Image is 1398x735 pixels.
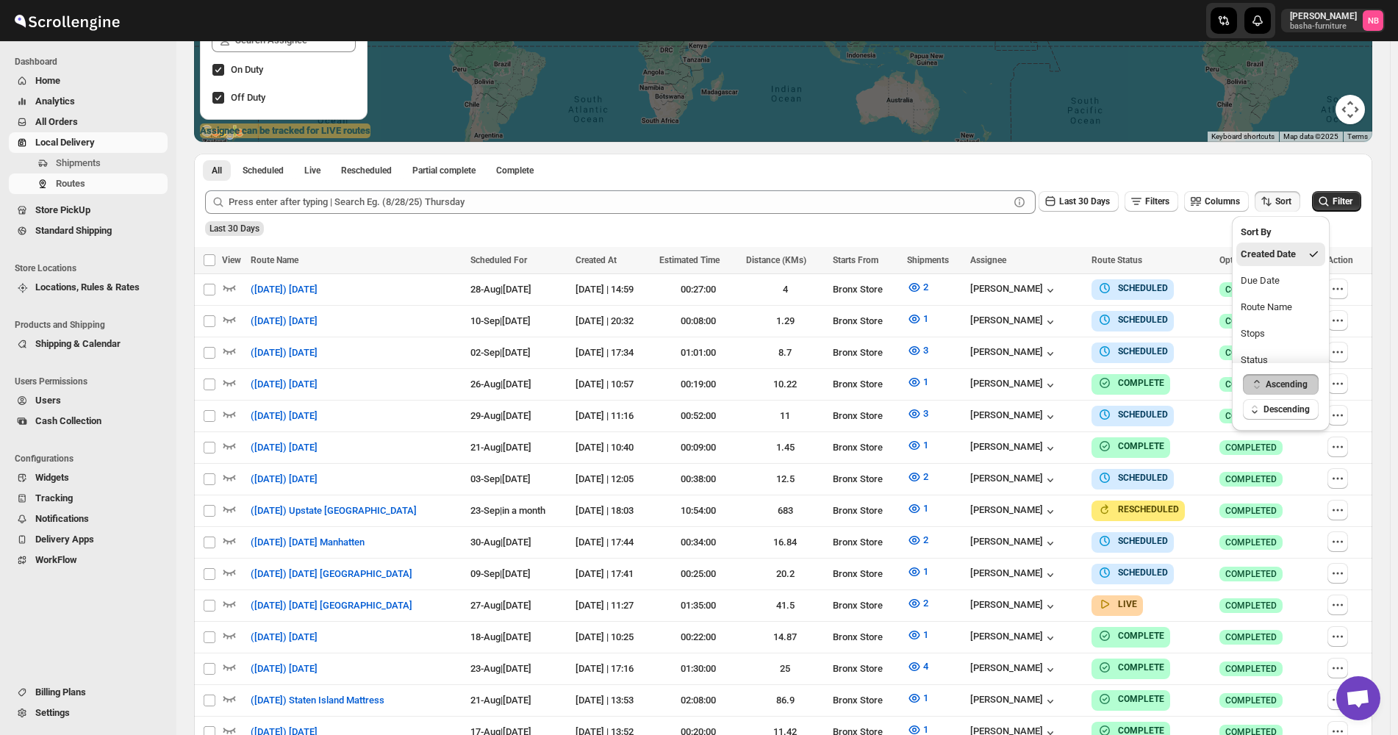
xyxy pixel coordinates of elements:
span: ([DATE]) [DATE] [251,377,318,392]
button: ([DATE]) Staten Island Mattress [242,689,393,712]
div: 1.45 [746,440,824,455]
div: [DATE] | 17:34 [576,345,650,360]
button: ([DATE]) [DATE] [242,657,326,681]
span: 1 [923,440,928,451]
button: SCHEDULED [1097,344,1168,359]
span: 28-Aug | [DATE] [470,284,531,295]
span: Starts From [833,255,878,265]
div: Bronx Store [833,409,897,423]
span: ([DATE]) [DATE] [251,409,318,423]
span: COMPLETED [1225,600,1277,612]
div: Bronx Store [833,282,897,297]
b: SCHEDULED [1118,536,1168,546]
span: Assignee [970,255,1006,265]
span: Partial complete [412,165,476,176]
div: 00:09:00 [659,440,737,455]
span: Created At [576,255,617,265]
span: 27-Aug | [DATE] [470,600,531,611]
div: Stops [1241,326,1265,341]
button: ([DATE]) [DATE] [242,309,326,333]
span: Shipping & Calendar [35,338,121,349]
label: Assignee can be tracked for LIVE routes [200,123,370,138]
div: 12.5 [746,472,824,487]
span: Scheduled [243,165,284,176]
span: Last 30 Days [1059,196,1110,207]
button: Keyboard shortcuts [1211,132,1275,142]
div: 00:34:00 [659,535,737,550]
button: [PERSON_NAME] [970,441,1058,456]
div: [DATE] | 10:25 [576,630,650,645]
span: Analytics [35,96,75,107]
div: 41.5 [746,598,824,613]
span: 1 [923,724,928,735]
button: 3 [898,339,937,362]
button: 1 [898,497,937,520]
span: Settings [35,707,70,718]
span: Route Name [251,255,298,265]
span: 1 [923,313,928,324]
h2: Sort By [1241,225,1321,240]
div: [DATE] | 18:03 [576,503,650,518]
span: All Orders [35,116,78,127]
span: Sort [1275,196,1291,207]
div: 00:38:00 [659,472,737,487]
b: SCHEDULED [1118,567,1168,578]
b: SCHEDULED [1118,473,1168,483]
div: Bronx Store [833,314,897,329]
span: Filters [1145,196,1169,207]
span: Widgets [35,472,69,483]
span: 23-Sep | in a month [470,505,545,516]
button: Analytics [9,91,168,112]
a: Open this area in Google Maps (opens a new window) [198,123,246,142]
span: Users [35,395,61,406]
button: Cash Collection [9,411,168,431]
button: ([DATE]) [DATE] [242,625,326,649]
div: [PERSON_NAME] [970,283,1058,298]
span: 1 [923,692,928,703]
div: Bronx Store [833,345,897,360]
span: Locations, Rules & Rates [35,282,140,293]
button: [PERSON_NAME] [970,378,1058,392]
div: 4 [746,282,824,297]
b: COMPLETE [1118,378,1164,388]
span: Products and Shipping [15,319,169,331]
span: Action [1327,255,1353,265]
span: ([DATE]) [DATE] [GEOGRAPHIC_DATA] [251,598,412,613]
span: Store PickUp [35,204,90,215]
span: Filter [1333,196,1352,207]
span: Home [35,75,60,86]
span: Notifications [35,513,89,524]
div: 00:22:00 [659,630,737,645]
button: Shipping & Calendar [9,334,168,354]
div: 00:19:00 [659,377,737,392]
span: 09-Sep | [DATE] [470,568,531,579]
button: Stops [1236,322,1325,345]
span: COMPLETED [1225,631,1277,643]
button: 1 [898,370,937,394]
span: COMPLETED [1225,410,1277,422]
img: Google [198,123,246,142]
button: Columns [1184,191,1249,212]
span: 3 [923,408,928,419]
a: Open chat [1336,676,1380,720]
span: 02-Sep | [DATE] [470,347,531,358]
button: 1 [898,623,937,647]
div: Bronx Store [833,630,897,645]
button: Delivery Apps [9,529,168,550]
b: SCHEDULED [1118,409,1168,420]
b: COMPLETE [1118,662,1164,673]
div: Created Date [1241,247,1296,262]
button: SCHEDULED [1097,534,1168,548]
button: Filter [1312,191,1361,212]
span: Tracking [35,492,73,503]
button: 2 [898,276,937,299]
b: SCHEDULED [1118,283,1168,293]
div: [PERSON_NAME] [970,409,1058,424]
div: [PERSON_NAME] [970,599,1058,614]
span: ([DATE]) [DATE] Manhatten [251,535,365,550]
button: [PERSON_NAME] [970,662,1058,677]
button: Status [1236,348,1325,372]
div: Due Date [1241,273,1280,288]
